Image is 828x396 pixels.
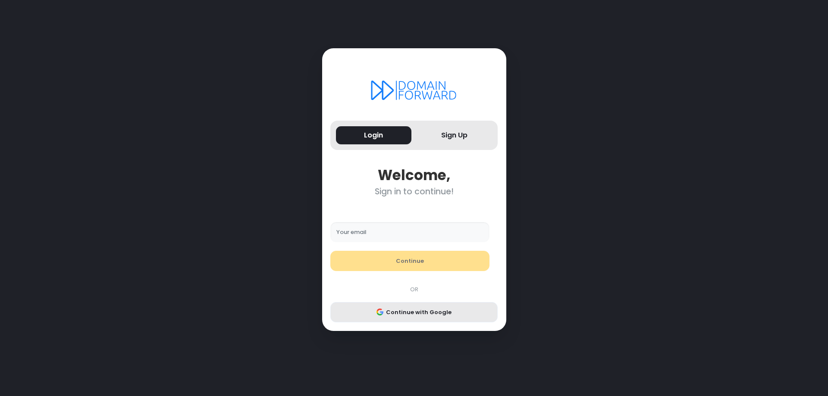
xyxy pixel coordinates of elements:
button: Continue with Google [330,302,498,323]
div: Sign in to continue! [330,187,498,196]
div: Welcome, [330,167,498,184]
button: Sign Up [417,126,492,145]
div: OR [326,285,502,294]
button: Login [336,126,411,145]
